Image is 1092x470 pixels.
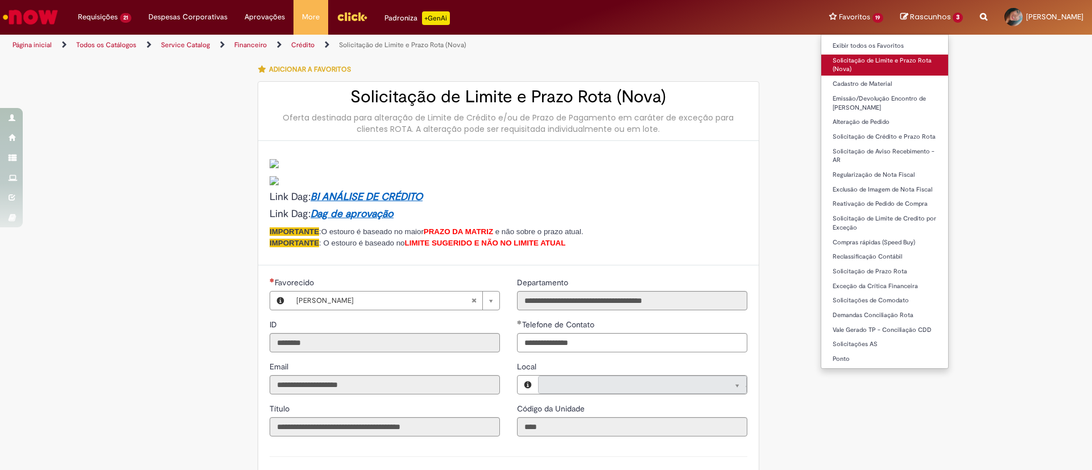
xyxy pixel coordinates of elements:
span: Telefone de Contato [522,319,597,330]
img: sys_attachment.do [270,176,279,185]
span: e não sobre o prazo atual. [495,227,584,236]
a: Limpar campo Local [538,376,747,394]
a: Regularização de Nota Fiscal [821,169,949,181]
abbr: Limpar campo Favorecido [465,292,482,310]
img: click_logo_yellow_360x200.png [337,8,367,25]
a: Exclusão de Imagem de Nota Fiscal [821,184,949,196]
a: Solicitação de Limite e Prazo Rota (Nova) [339,40,466,49]
h4: Link Dag: [270,209,747,220]
span: IMPORTANTE [270,227,319,236]
a: Solicitação de Aviso Recebimento - AR [821,145,949,167]
a: Reativação de Pedido de Compra [821,198,949,210]
span: Aprovações [245,11,285,23]
ul: Favoritos [821,34,949,369]
a: Reclassificação Contábil [821,251,949,263]
input: ID [270,333,500,352]
span: 3 [953,13,963,23]
div: Padroniza [384,11,450,25]
span: LIMITE SUGERIDO E NÃO NO LIMITE ATUAL [405,239,566,247]
span: PRAZO DA MATRIZ [424,227,493,236]
button: Favorecido, Visualizar este registro Aliny Souza Lira [270,292,291,310]
a: Service Catalog [161,40,210,49]
span: 19 [872,13,884,23]
span: [PERSON_NAME] [296,292,471,310]
ul: Trilhas de página [9,35,719,56]
h4: Link Dag: [270,192,747,203]
a: Exibir todos os Favoritos [821,40,949,52]
span: Favoritos [839,11,870,23]
a: Rascunhos [900,12,963,23]
a: Página inicial [13,40,52,49]
span: IMPORTANTE [270,239,319,247]
a: BI ANÁLISE DE CRÉDITO [311,190,423,203]
input: Código da Unidade [517,417,747,436]
input: Email [270,375,500,394]
a: Demandas Conciliação Rota [821,309,949,322]
span: Somente leitura - Título [270,404,292,414]
span: Obrigatório Preenchido [517,320,522,325]
a: Vale Gerado TP - Conciliação CDD [821,324,949,336]
a: Financeiro [234,40,267,49]
span: Rascunhos [910,11,951,22]
img: ServiceNow [1,6,60,28]
a: Exceção da Crítica Financeira [821,280,949,293]
input: Título [270,417,500,436]
a: Solicitação de Limite e Prazo Rota (Nova) [821,55,949,76]
span: [PERSON_NAME] [1026,12,1083,22]
a: Solicitação de Crédito e Prazo Rota [821,131,949,143]
a: Cadastro de Material [821,78,949,90]
a: Solicitação de Limite de Credito por Exceção [821,213,949,234]
span: Somente leitura - Departamento [517,277,570,288]
span: More [302,11,320,23]
a: Todos os Catálogos [76,40,136,49]
a: Emissão/Devolução Encontro de [PERSON_NAME] [821,93,949,114]
button: Local, Visualizar este registro [518,376,538,394]
input: Telefone de Contato [517,333,747,352]
a: Dag de aprovação [311,207,394,221]
a: Compras rápidas (Speed Buy) [821,236,949,249]
span: Somente leitura - Email [270,361,291,372]
span: Necessários - Favorecido [275,277,316,288]
a: Ponto [821,353,949,365]
span: Somente leitura - ID [270,319,279,330]
img: sys_attachment.do [270,159,279,168]
span: : O estouro é baseado no [319,239,404,247]
a: Alteração de Pedido [821,116,949,128]
p: +GenAi [422,11,450,25]
a: Solicitações AS [821,338,949,351]
span: 21 [120,13,131,23]
span: Requisições [78,11,118,23]
span: Adicionar a Favoritos [269,65,351,74]
a: Solicitação de Prazo Rota [821,265,949,278]
h2: Solicitação de Limite e Prazo Rota (Nova) [270,88,747,106]
a: Crédito [291,40,315,49]
span: Obrigatório Preenchido [270,278,275,282]
button: Adicionar a Favoritos [258,57,357,81]
a: [PERSON_NAME]Limpar campo Favorecido [291,292,499,310]
span: Despesas Corporativas [148,11,227,23]
span: :O estouro é baseado no maior [319,227,424,236]
span: Somente leitura - Código da Unidade [517,404,587,414]
span: Somente leitura - Local [517,361,539,372]
input: Departamento [517,291,747,310]
a: Solicitações de Comodato [821,294,949,307]
div: Oferta destinada para alteração de Limite de Crédito e/ou de Prazo de Pagamento em caráter de exc... [270,112,747,135]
